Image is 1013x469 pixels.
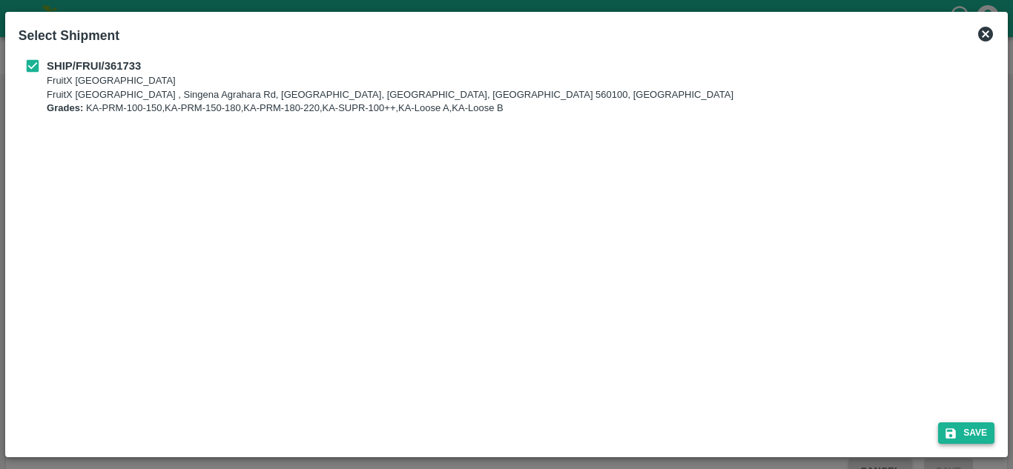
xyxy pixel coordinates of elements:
b: Select Shipment [19,28,119,43]
p: FruitX [GEOGRAPHIC_DATA] [47,74,733,88]
p: FruitX [GEOGRAPHIC_DATA] , Singena Agrahara Rd, [GEOGRAPHIC_DATA], [GEOGRAPHIC_DATA], [GEOGRAPHIC... [47,88,733,102]
button: Save [938,422,994,444]
b: Grades: [47,102,83,113]
b: SHIP/FRUI/361733 [47,60,141,72]
p: KA-PRM-100-150,KA-PRM-150-180,KA-PRM-180-220,KA-SUPR-100++,KA-Loose A,KA-Loose B [47,102,733,116]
